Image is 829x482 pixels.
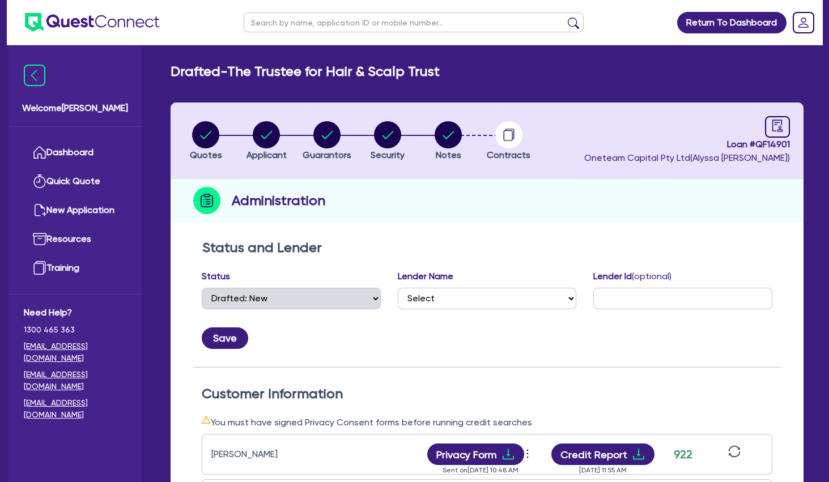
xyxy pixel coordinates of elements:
a: Quick Quote [24,167,126,196]
button: Guarantors [302,121,352,163]
h2: Administration [232,190,325,211]
span: Oneteam Capital Pty Ltd ( Alyssa [PERSON_NAME] ) [584,152,790,163]
a: [EMAIL_ADDRESS][DOMAIN_NAME] [24,397,126,421]
h2: Status and Lender [202,240,772,256]
img: quest-connect-logo-blue [25,13,159,32]
h2: Drafted - The Trustee for Hair & Scalp Trust [171,63,440,80]
img: resources [33,232,46,246]
button: Contracts [486,121,531,163]
span: (optional) [632,271,671,281]
img: training [33,261,46,275]
label: Lender Name [398,270,453,283]
label: Lender Id [593,270,671,283]
h2: Customer Information [202,386,772,402]
span: Guarantors [303,150,351,160]
span: Quotes [190,150,222,160]
a: [EMAIL_ADDRESS][DOMAIN_NAME] [24,369,126,393]
a: New Application [24,196,126,225]
img: step-icon [193,187,220,214]
a: [EMAIL_ADDRESS][DOMAIN_NAME] [24,340,126,364]
button: Applicant [246,121,287,163]
a: Resources [24,225,126,254]
span: Security [371,150,405,160]
div: You must have signed Privacy Consent forms before running credit searches [202,415,772,429]
button: Notes [434,121,462,163]
span: Notes [436,150,461,160]
span: sync [728,445,741,458]
span: 1300 465 363 [24,324,126,336]
span: Need Help? [24,306,126,319]
button: sync [725,445,744,464]
a: audit [765,116,790,138]
button: Privacy Formdownload [427,443,525,465]
span: audit [771,120,784,132]
span: download [632,447,645,461]
input: Search by name, application ID or mobile number... [244,12,584,32]
img: new-application [33,203,46,217]
div: [PERSON_NAME] [211,447,353,461]
a: Dropdown toggle [789,8,818,37]
button: Credit Reportdownload [551,443,655,465]
button: Quotes [189,121,223,163]
span: Loan # QF14901 [584,138,790,151]
span: warning [202,415,211,424]
button: Save [202,327,248,349]
a: Training [24,254,126,283]
img: icon-menu-close [24,65,45,86]
img: quick-quote [33,174,46,188]
span: Contracts [487,150,530,160]
button: Security [370,121,405,163]
span: more [522,445,533,462]
a: Return To Dashboard [677,12,787,33]
span: Applicant [246,150,287,160]
label: Status [202,270,230,283]
div: 922 [669,446,697,463]
a: Dashboard [24,138,126,167]
button: Dropdown toggle [524,445,534,464]
span: download [501,447,515,461]
span: Welcome [PERSON_NAME] [22,101,128,115]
